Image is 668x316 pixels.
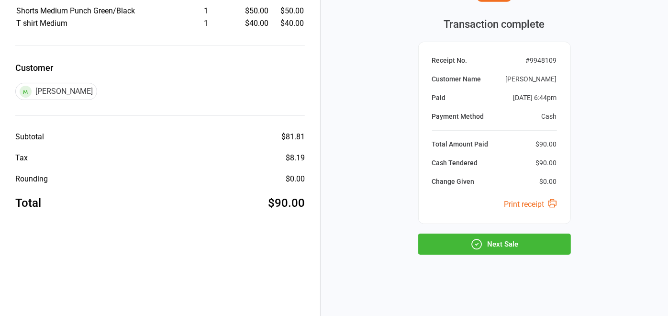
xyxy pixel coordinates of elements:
div: Tax [15,152,28,164]
div: Payment Method [432,112,484,122]
div: $8.19 [286,152,305,164]
div: $90.00 [536,139,557,149]
div: [PERSON_NAME] [15,83,97,100]
div: $50.00 [236,5,268,17]
div: 1 [177,5,235,17]
div: Change Given [432,177,475,187]
div: [DATE] 6:44pm [513,93,557,103]
div: Total Amount Paid [432,139,489,149]
td: $40.00 [272,18,304,29]
td: $50.00 [272,5,304,17]
div: Cash Tendered [432,158,478,168]
div: $0.00 [540,177,557,187]
label: Customer [15,61,305,74]
div: Rounding [15,173,48,185]
a: Print receipt [504,200,557,209]
div: $90.00 [536,158,557,168]
div: # 9948109 [526,56,557,66]
div: $90.00 [268,194,305,212]
div: $40.00 [236,18,268,29]
div: $81.81 [281,131,305,143]
div: Subtotal [15,131,44,143]
span: T shirt Medium [16,19,67,28]
span: Shorts Medium Punch Green/Black [16,6,135,15]
div: Paid [432,93,446,103]
div: $0.00 [286,173,305,185]
div: Customer Name [432,74,481,84]
div: Transaction complete [418,16,571,32]
div: Receipt No. [432,56,468,66]
button: Next Sale [418,234,571,255]
div: Cash [542,112,557,122]
div: Total [15,194,41,212]
div: 1 [177,18,235,29]
div: [PERSON_NAME] [506,74,557,84]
